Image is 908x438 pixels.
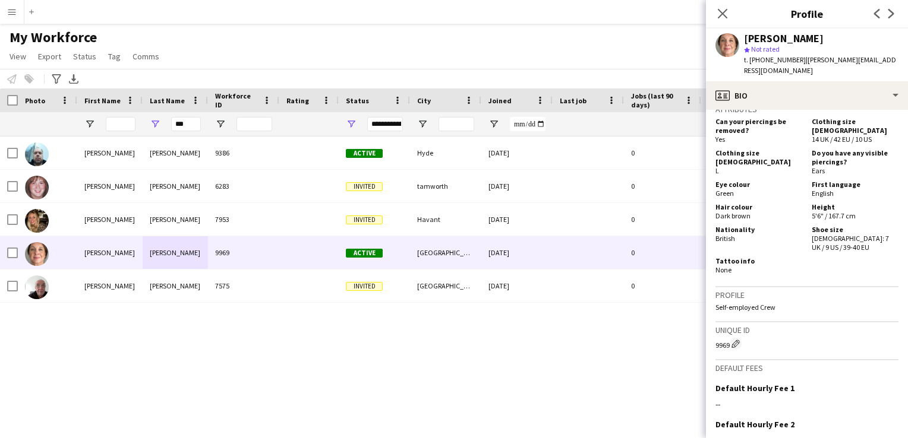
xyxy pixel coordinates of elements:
div: 0 [624,203,701,236]
div: [PERSON_NAME] [77,170,143,202]
span: Ears [812,166,825,175]
input: First Name Filter Input [106,117,135,131]
div: [GEOGRAPHIC_DATA] [410,269,481,302]
h5: Nationality [715,225,802,234]
img: andrew taylor [25,142,49,166]
img: Robert Taylor [25,275,49,299]
span: [DEMOGRAPHIC_DATA]: 7 UK / 9 US / 39-40 EU [812,234,889,252]
div: Havant [410,203,481,236]
span: Active [346,149,383,158]
span: 14 UK / 42 EU / 10 US [812,135,872,144]
a: Status [68,49,101,64]
span: Joined [488,96,512,105]
button: Open Filter Menu [417,119,428,129]
button: Open Filter Menu [215,119,226,129]
h5: First language [812,180,898,189]
span: City [417,96,431,105]
h5: Hair colour [715,202,802,211]
app-action-btn: Export XLSX [67,72,81,86]
input: Workforce ID Filter Input [237,117,272,131]
a: Export [33,49,66,64]
input: Joined Filter Input [510,117,546,131]
div: [PERSON_NAME] [744,33,824,44]
button: Open Filter Menu [346,119,357,129]
h5: Eye colour [715,180,802,189]
span: Invited [346,182,383,191]
div: [PERSON_NAME] [77,137,143,169]
button: Open Filter Menu [150,119,160,129]
span: Tag [108,51,121,62]
div: 0 [624,170,701,202]
h3: Default Hourly Fee 1 [715,383,794,393]
span: t. [PHONE_NUMBER] [744,55,806,64]
div: [DATE] [481,269,553,302]
h3: Profile [706,6,908,21]
div: [PERSON_NAME] [77,203,143,236]
span: Dark brown [715,211,751,220]
h3: Unique ID [715,325,898,335]
span: Active [346,249,383,258]
h5: Clothing size [DEMOGRAPHIC_DATA] [715,148,802,166]
h5: Shoe size [812,225,898,234]
h5: Clothing size [DEMOGRAPHIC_DATA] [812,117,898,135]
span: Jobs (last 90 days) [631,91,680,109]
img: Leah Demetrious-Taylor [25,209,49,233]
span: Last Name [150,96,185,105]
div: 7953 [208,203,279,236]
div: 9969 [208,236,279,269]
div: Bio [706,81,908,110]
h5: Height [812,202,898,211]
span: Comms [133,51,159,62]
span: Last job [560,96,587,105]
div: [PERSON_NAME] [143,203,208,236]
div: tamworth [410,170,481,202]
span: 5'6" / 167.7 cm [812,211,856,220]
div: [PERSON_NAME] [143,137,208,169]
span: None [715,265,732,274]
span: L [715,166,719,175]
span: British [715,234,735,243]
span: Status [346,96,369,105]
div: [DATE] [481,236,553,269]
span: First Name [84,96,121,105]
p: Self-employed Crew [715,303,898,312]
span: Invited [346,282,383,291]
a: View [5,49,31,64]
h5: Tattoo info [715,256,802,265]
div: 6283 [208,170,279,202]
span: Green [715,189,734,198]
h5: Can your piercings be removed? [715,117,802,135]
div: -- [715,399,898,410]
img: Lynne Taylor [25,242,49,266]
span: Invited [346,215,383,224]
h3: Default Hourly Fee 2 [715,419,794,430]
span: Not rated [751,45,780,53]
h3: Profile [715,290,898,300]
div: 0 [624,137,701,169]
a: Tag [103,49,125,64]
span: View [10,51,26,62]
div: [PERSON_NAME] [143,170,208,202]
div: [DATE] [481,203,553,236]
span: Rating [286,96,309,105]
button: Open Filter Menu [84,119,95,129]
span: Status [73,51,96,62]
app-action-btn: Advanced filters [49,72,64,86]
div: [PERSON_NAME] [143,269,208,302]
a: Comms [128,49,164,64]
div: 7575 [208,269,279,302]
div: [DATE] [481,137,553,169]
div: 9386 [208,137,279,169]
img: katie taylor [25,176,49,199]
h5: Do you have any visible piercings? [812,148,898,166]
div: 0 [624,269,701,302]
span: Yes [715,135,725,144]
span: | [PERSON_NAME][EMAIL_ADDRESS][DOMAIN_NAME] [744,55,896,75]
div: [PERSON_NAME] [77,236,143,269]
div: [GEOGRAPHIC_DATA] [410,236,481,269]
button: Open Filter Menu [488,119,499,129]
div: [PERSON_NAME] [143,236,208,269]
input: Last Name Filter Input [171,117,201,131]
span: Export [38,51,61,62]
div: [PERSON_NAME] [77,269,143,302]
